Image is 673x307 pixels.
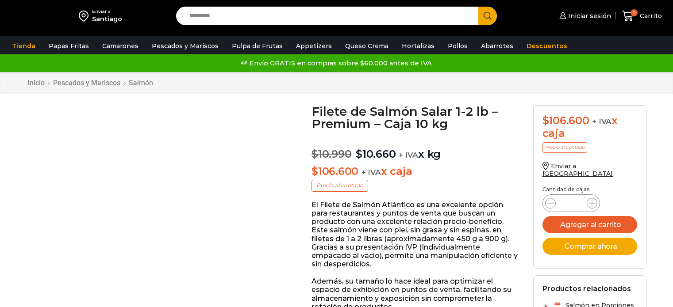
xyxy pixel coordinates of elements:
p: Precio al contado [542,142,587,153]
bdi: 106.600 [312,165,358,178]
bdi: 10.660 [356,148,396,160]
button: Agregar al carrito [542,216,637,233]
a: Queso Crema [341,38,393,54]
button: Search button [478,7,497,25]
p: x caja [312,165,520,178]
p: Precio al contado [312,180,368,191]
span: $ [312,165,318,178]
img: address-field-icon.svg [79,8,92,23]
p: x kg [312,139,520,161]
a: Appetizers [292,38,336,54]
span: $ [356,148,362,160]
a: Tienda [8,38,40,54]
a: Pollos [443,38,472,54]
span: + IVA [361,168,381,177]
a: Iniciar sesión [557,7,611,25]
button: Comprar ahora [542,238,637,255]
a: Salmón [128,79,154,87]
span: + IVA [592,117,611,126]
span: Iniciar sesión [566,11,611,20]
p: El Filete de Salmón Atlántico es una excelente opción para restaurantes y puntos de venta que bus... [312,201,520,269]
a: Abarrotes [477,38,518,54]
a: 0 Carrito [620,6,664,27]
input: Product quantity [563,197,580,209]
span: Carrito [638,11,662,20]
a: Descuentos [522,38,572,54]
a: Papas Fritas [44,38,93,54]
span: 0 [631,9,638,16]
a: Enviar a [GEOGRAPHIC_DATA] [542,162,613,178]
bdi: 106.600 [542,114,589,127]
a: Pescados y Mariscos [147,38,223,54]
bdi: 10.990 [312,148,351,160]
div: Santiago [92,15,122,23]
h2: Productos relacionados [542,284,631,293]
a: Pescados y Mariscos [53,79,121,87]
a: Camarones [98,38,143,54]
div: Enviar a [92,8,122,15]
nav: Breadcrumb [27,79,154,87]
a: Pulpa de Frutas [227,38,287,54]
a: Hortalizas [397,38,439,54]
h1: Filete de Salmón Salar 1-2 lb – Premium – Caja 10 kg [312,105,520,130]
p: Cantidad de cajas [542,186,637,193]
span: $ [542,114,549,127]
span: $ [312,148,318,160]
div: x caja [542,114,637,140]
span: + IVA [399,151,418,159]
a: Inicio [27,79,45,87]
